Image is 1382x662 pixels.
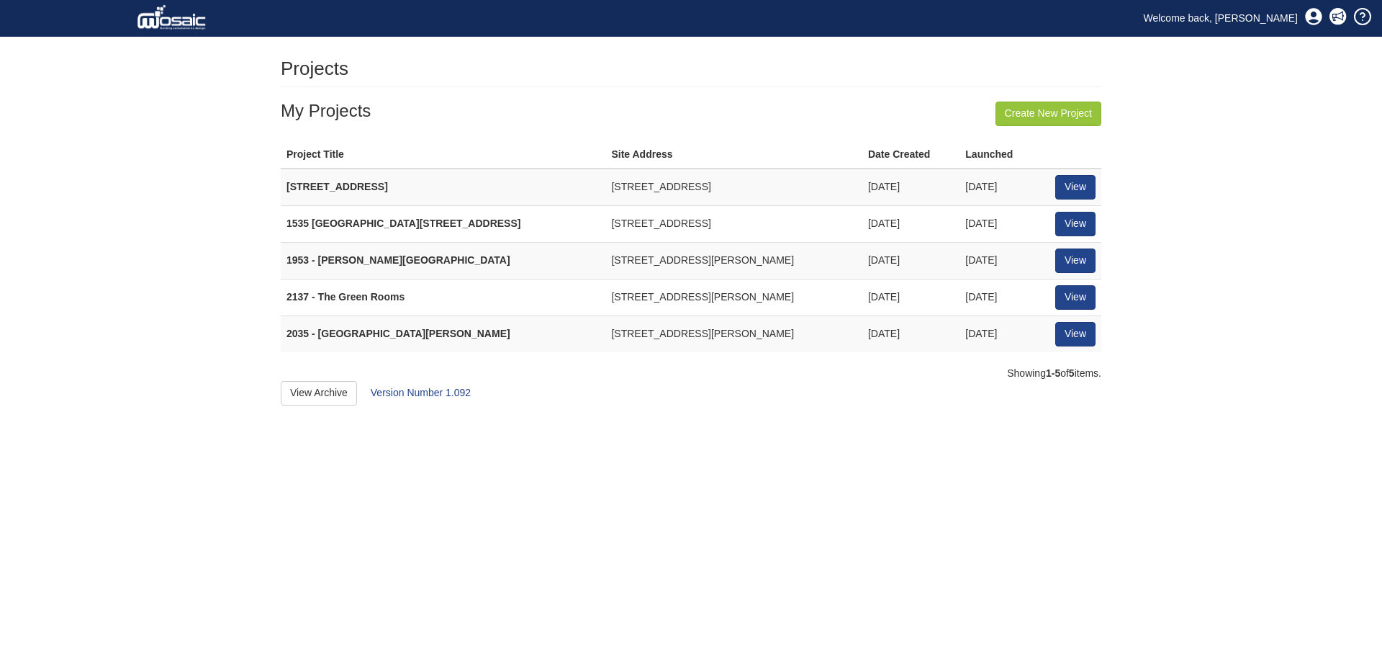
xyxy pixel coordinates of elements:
[605,205,862,242] td: [STREET_ADDRESS]
[605,316,862,352] td: [STREET_ADDRESS][PERSON_NAME]
[137,4,209,32] img: logo_white.png
[959,279,1038,316] td: [DATE]
[371,387,471,398] a: Version Number 1.092
[1055,285,1096,310] a: View
[605,169,862,205] td: [STREET_ADDRESS]
[286,328,510,339] strong: 2035 - [GEOGRAPHIC_DATA][PERSON_NAME]
[862,205,959,242] td: [DATE]
[1133,7,1309,29] a: Welcome back, [PERSON_NAME]
[862,169,959,205] td: [DATE]
[281,58,348,79] h1: Projects
[1055,249,1096,273] a: View
[1055,322,1096,346] a: View
[995,102,1101,126] a: Create New Project
[286,254,510,266] strong: 1953 - [PERSON_NAME][GEOGRAPHIC_DATA]
[605,142,862,169] th: Site Address
[1046,367,1060,379] b: 1-5
[862,279,959,316] td: [DATE]
[959,169,1038,205] td: [DATE]
[286,218,520,229] strong: 1535 [GEOGRAPHIC_DATA][STREET_ADDRESS]
[959,142,1038,169] th: Launched
[281,381,357,406] a: View Archive
[1055,175,1096,200] a: View
[1055,212,1096,236] a: View
[959,316,1038,352] td: [DATE]
[959,242,1038,279] td: [DATE]
[281,102,1101,120] h3: My Projects
[1069,367,1075,379] b: 5
[286,291,405,303] strong: 2137 - The Green Rooms
[286,181,388,192] strong: [STREET_ADDRESS]
[605,242,862,279] td: [STREET_ADDRESS][PERSON_NAME]
[281,142,605,169] th: Project Title
[959,205,1038,242] td: [DATE]
[605,279,862,316] td: [STREET_ADDRESS][PERSON_NAME]
[862,242,959,279] td: [DATE]
[862,316,959,352] td: [DATE]
[281,367,1101,381] div: Showing of items.
[862,142,959,169] th: Date Created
